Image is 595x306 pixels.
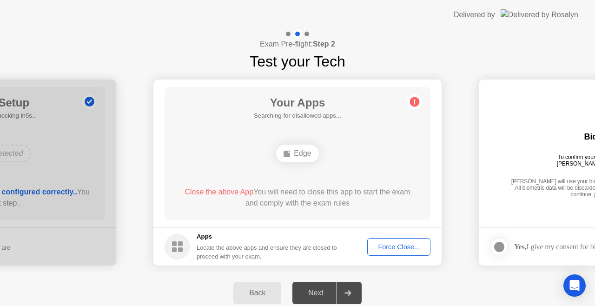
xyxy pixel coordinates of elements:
[178,186,417,209] div: You will need to close this app to start the exam and comply with the exam rules
[367,238,430,256] button: Force Close...
[514,243,526,251] strong: Yes,
[250,50,345,73] h1: Test your Tech
[370,243,427,251] div: Force Close...
[501,9,578,20] img: Delivered by Rosalyn
[197,232,337,241] h5: Apps
[185,188,253,196] span: Close the above App
[197,243,337,261] div: Locate the above apps and ensure they are closed to proceed with your exam.
[276,145,318,162] div: Edge
[292,282,362,304] button: Next
[260,39,335,50] h4: Exam Pre-flight:
[254,94,341,111] h1: Your Apps
[563,274,586,297] div: Open Intercom Messenger
[254,111,341,120] h5: Searching for disallowed apps...
[313,40,335,48] b: Step 2
[233,282,281,304] button: Back
[295,289,337,297] div: Next
[454,9,495,20] div: Delivered by
[236,289,278,297] div: Back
